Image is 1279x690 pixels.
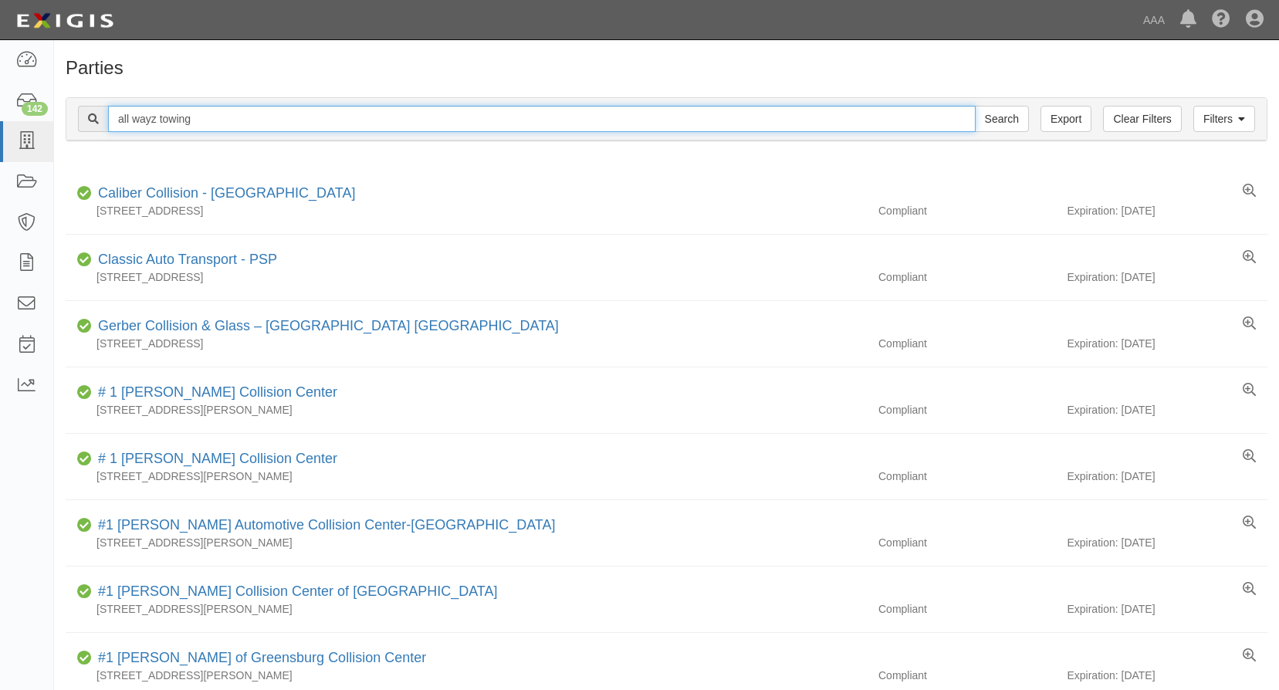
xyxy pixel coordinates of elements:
[975,106,1029,132] input: Search
[1067,336,1267,351] div: Expiration: [DATE]
[1067,203,1267,218] div: Expiration: [DATE]
[1103,106,1181,132] a: Clear Filters
[867,203,1067,218] div: Compliant
[66,58,1267,78] h1: Parties
[77,587,92,597] i: Compliant
[92,648,426,668] div: #1 Cochran of Greensburg Collision Center
[1243,582,1256,597] a: View results summary
[1067,468,1267,484] div: Expiration: [DATE]
[77,653,92,664] i: Compliant
[1243,316,1256,332] a: View results summary
[867,535,1067,550] div: Compliant
[92,250,277,270] div: Classic Auto Transport - PSP
[66,269,867,285] div: [STREET_ADDRESS]
[98,384,337,400] a: # 1 [PERSON_NAME] Collision Center
[66,535,867,550] div: [STREET_ADDRESS][PERSON_NAME]
[108,106,976,132] input: Search
[92,316,559,337] div: Gerber Collision & Glass – Houston Brighton
[92,184,355,204] div: Caliber Collision - Gainesville
[98,517,556,533] a: #1 [PERSON_NAME] Automotive Collision Center-[GEOGRAPHIC_DATA]
[1067,269,1267,285] div: Expiration: [DATE]
[1243,383,1256,398] a: View results summary
[77,188,92,199] i: Compliant
[98,252,277,267] a: Classic Auto Transport - PSP
[66,203,867,218] div: [STREET_ADDRESS]
[66,336,867,351] div: [STREET_ADDRESS]
[1067,402,1267,418] div: Expiration: [DATE]
[66,601,867,617] div: [STREET_ADDRESS][PERSON_NAME]
[77,454,92,465] i: Compliant
[66,468,867,484] div: [STREET_ADDRESS][PERSON_NAME]
[1212,11,1230,29] i: Help Center - Complianz
[867,269,1067,285] div: Compliant
[867,336,1067,351] div: Compliant
[22,102,48,116] div: 142
[1135,5,1172,36] a: AAA
[1067,601,1267,617] div: Expiration: [DATE]
[92,516,556,536] div: #1 Cochran Automotive Collision Center-Monroeville
[867,601,1067,617] div: Compliant
[92,582,498,602] div: #1 Cochran Collision Center of Greensburg
[77,387,92,398] i: Compliant
[867,468,1067,484] div: Compliant
[1067,535,1267,550] div: Expiration: [DATE]
[1243,184,1256,199] a: View results summary
[867,668,1067,683] div: Compliant
[1243,250,1256,266] a: View results summary
[1040,106,1091,132] a: Export
[1243,648,1256,664] a: View results summary
[66,402,867,418] div: [STREET_ADDRESS][PERSON_NAME]
[98,451,337,466] a: # 1 [PERSON_NAME] Collision Center
[12,7,118,35] img: logo-5460c22ac91f19d4615b14bd174203de0afe785f0fc80cf4dbbc73dc1793850b.png
[77,520,92,531] i: Compliant
[98,583,498,599] a: #1 [PERSON_NAME] Collision Center of [GEOGRAPHIC_DATA]
[77,321,92,332] i: Compliant
[66,668,867,683] div: [STREET_ADDRESS][PERSON_NAME]
[92,383,337,403] div: # 1 Cochran Collision Center
[1243,449,1256,465] a: View results summary
[98,318,559,333] a: Gerber Collision & Glass – [GEOGRAPHIC_DATA] [GEOGRAPHIC_DATA]
[867,402,1067,418] div: Compliant
[98,650,426,665] a: #1 [PERSON_NAME] of Greensburg Collision Center
[1067,668,1267,683] div: Expiration: [DATE]
[92,449,337,469] div: # 1 Cochran Collision Center
[1243,516,1256,531] a: View results summary
[1193,106,1255,132] a: Filters
[77,255,92,266] i: Compliant
[98,185,355,201] a: Caliber Collision - [GEOGRAPHIC_DATA]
